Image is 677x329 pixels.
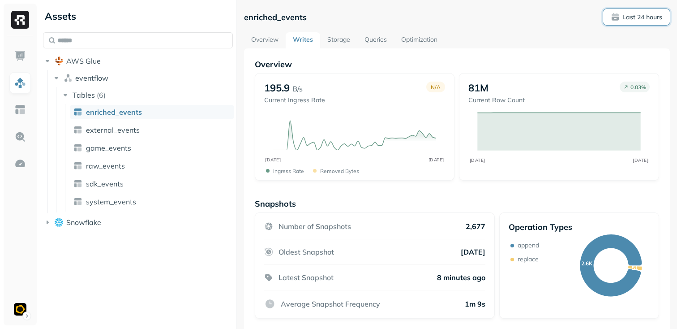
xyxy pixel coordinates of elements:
[281,299,380,308] p: Average Snapshot Frequency
[265,157,281,162] tspan: [DATE]
[603,9,670,25] button: Last 24 hours
[244,12,307,22] p: enriched_events
[630,84,646,91] p: 0.03 %
[320,168,359,174] p: Removed bytes
[468,82,488,94] p: 81M
[61,88,234,102] button: Tables(6)
[14,50,26,62] img: Dashboard
[73,126,82,134] img: table
[64,74,73,82] img: namespace
[431,84,441,91] p: N/A
[73,179,82,188] img: table
[14,131,26,143] img: Query Explorer
[70,141,234,155] a: game_events
[518,255,539,264] p: replace
[468,96,525,104] p: Current Row Count
[70,105,234,119] a: enriched_events
[14,104,26,116] img: Asset Explorer
[244,32,286,48] a: Overview
[70,195,234,209] a: system_events
[75,74,108,82] span: eventflow
[73,91,95,100] span: Tables
[622,13,662,22] p: Last 24 hours
[461,247,485,256] p: [DATE]
[465,299,485,308] p: 1m 9s
[14,77,26,89] img: Assets
[466,222,485,231] p: 2,677
[264,82,290,94] p: 195.9
[52,71,233,85] button: eventflow
[273,168,304,174] p: Ingress Rate
[86,179,124,188] span: sdk_events
[633,157,648,163] tspan: [DATE]
[73,108,82,117] img: table
[394,32,445,48] a: Optimization
[55,56,64,65] img: root
[279,273,334,282] p: Latest Snapshot
[320,32,357,48] a: Storage
[70,159,234,173] a: raw_events
[66,56,101,65] span: AWS Glue
[43,9,233,23] div: Assets
[509,222,572,232] p: Operation Types
[14,303,26,316] img: Ludeo Staging
[70,123,234,137] a: external_events
[279,222,351,231] p: Number of Snapshots
[86,143,131,152] span: game_events
[73,143,82,152] img: table
[86,161,125,170] span: raw_events
[470,157,485,163] tspan: [DATE]
[86,126,140,134] span: external_events
[86,108,142,117] span: enriched_events
[255,199,296,209] p: Snapshots
[97,91,106,100] p: ( 6 )
[14,158,26,169] img: Optimization
[255,59,659,69] p: Overview
[581,260,593,267] text: 2.6K
[437,273,485,282] p: 8 minutes ago
[55,218,64,226] img: root
[279,247,334,256] p: Oldest Snapshot
[66,218,101,227] span: Snowflake
[518,241,539,250] p: append
[264,96,325,104] p: Current Ingress Rate
[43,54,233,68] button: AWS Glue
[73,197,82,206] img: table
[292,83,303,94] p: B/s
[286,32,320,48] a: Writes
[43,215,233,229] button: Snowflake
[11,11,29,29] img: Ryft
[73,161,82,170] img: table
[428,157,444,162] tspan: [DATE]
[86,197,136,206] span: system_events
[632,264,638,271] text: 51
[357,32,394,48] a: Queries
[70,177,234,191] a: sdk_events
